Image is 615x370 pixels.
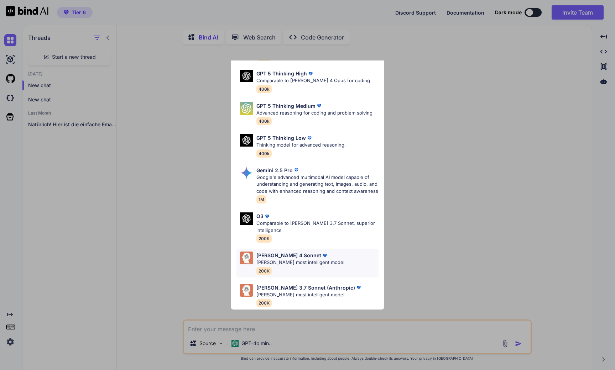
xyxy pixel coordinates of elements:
[256,259,344,266] p: [PERSON_NAME] most intelligent model
[256,234,272,243] span: 200K
[256,85,272,93] span: 400k
[240,166,253,179] img: Pick Models
[256,174,379,195] p: Google's advanced multimodal AI model capable of understanding and generating text, images, audio...
[321,252,328,259] img: premium
[256,252,321,259] p: [PERSON_NAME] 4 Sonnet
[240,212,253,225] img: Pick Models
[256,291,362,298] p: [PERSON_NAME] most intelligent model
[256,149,272,158] span: 400k
[256,212,264,220] p: O3
[256,195,266,203] span: 1M
[256,117,272,125] span: 400k
[256,166,293,174] p: Gemini 2.5 Pro
[293,166,300,174] img: premium
[264,213,271,220] img: premium
[240,70,253,82] img: Pick Models
[307,70,314,77] img: premium
[256,267,272,275] span: 200K
[240,284,253,297] img: Pick Models
[256,299,272,307] span: 200K
[240,252,253,264] img: Pick Models
[256,70,307,77] p: GPT 5 Thinking High
[256,220,379,234] p: Comparable to [PERSON_NAME] 3.7 Sonnet, superior intelligence
[240,102,253,115] img: Pick Models
[240,134,253,147] img: Pick Models
[316,102,323,109] img: premium
[256,134,306,142] p: GPT 5 Thinking Low
[355,284,362,291] img: premium
[256,142,346,149] p: Thinking model for advanced reasoning.
[256,284,355,291] p: [PERSON_NAME] 3.7 Sonnet (Anthropic)
[256,77,370,84] p: Comparable to [PERSON_NAME] 4 Opus for coding
[306,134,313,142] img: premium
[256,110,372,117] p: Advanced reasoning for coding and problem solving
[256,102,316,110] p: GPT 5 Thinking Medium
